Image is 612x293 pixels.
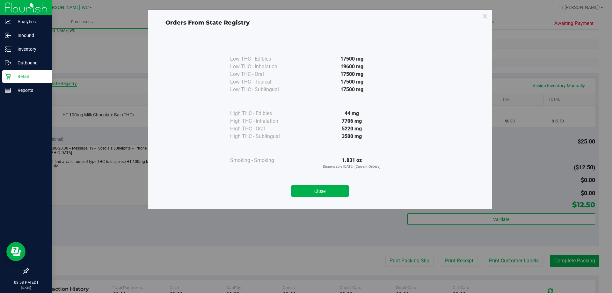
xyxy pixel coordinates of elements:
[5,73,11,80] inline-svg: Retail
[5,60,11,66] inline-svg: Outbound
[294,70,410,78] div: 17500 mg
[165,19,250,26] span: Orders From State Registry
[230,78,294,86] div: Low THC - Topical
[3,280,49,285] p: 03:58 PM EDT
[11,73,49,80] p: Retail
[11,32,49,39] p: Inbound
[230,63,294,70] div: Low THC - Inhalation
[294,125,410,133] div: 5220 mg
[11,18,49,26] p: Analytics
[230,86,294,93] div: Low THC - Sublingual
[230,125,294,133] div: High THC - Oral
[5,32,11,39] inline-svg: Inbound
[11,45,49,53] p: Inventory
[294,164,410,170] p: Dispensable [DATE] (Current Orders)
[294,55,410,63] div: 17500 mg
[230,55,294,63] div: Low THC - Edibles
[230,117,294,125] div: High THC - Inhalation
[5,18,11,25] inline-svg: Analytics
[230,157,294,164] div: Smoking - Smoking
[11,59,49,67] p: Outbound
[291,185,349,197] button: Close
[230,70,294,78] div: Low THC - Oral
[230,133,294,140] div: High THC - Sublingual
[230,110,294,117] div: High THC - Edibles
[11,86,49,94] p: Reports
[294,78,410,86] div: 17500 mg
[294,117,410,125] div: 7706 mg
[5,46,11,52] inline-svg: Inventory
[6,242,25,261] iframe: Resource center
[294,110,410,117] div: 44 mg
[3,285,49,290] p: [DATE]
[5,87,11,93] inline-svg: Reports
[294,133,410,140] div: 3500 mg
[294,86,410,93] div: 17500 mg
[294,63,410,70] div: 19600 mg
[294,157,410,170] div: 1.831 oz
